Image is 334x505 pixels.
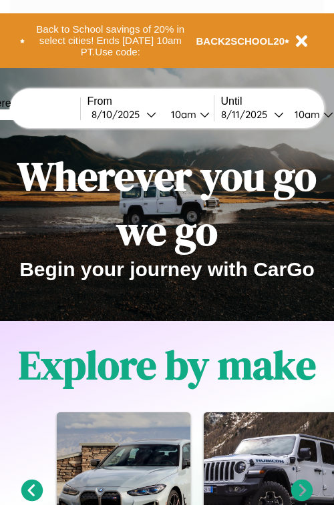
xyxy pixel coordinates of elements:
label: From [88,95,214,107]
h1: Explore by make [19,338,316,392]
div: 10am [164,108,200,121]
button: 10am [160,107,214,121]
div: 8 / 10 / 2025 [92,108,146,121]
b: BACK2SCHOOL20 [196,35,285,47]
div: 10am [288,108,323,121]
button: 8/10/2025 [88,107,160,121]
button: Back to School savings of 20% in select cities! Ends [DATE] 10am PT.Use code: [25,20,196,61]
div: 8 / 11 / 2025 [221,108,274,121]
